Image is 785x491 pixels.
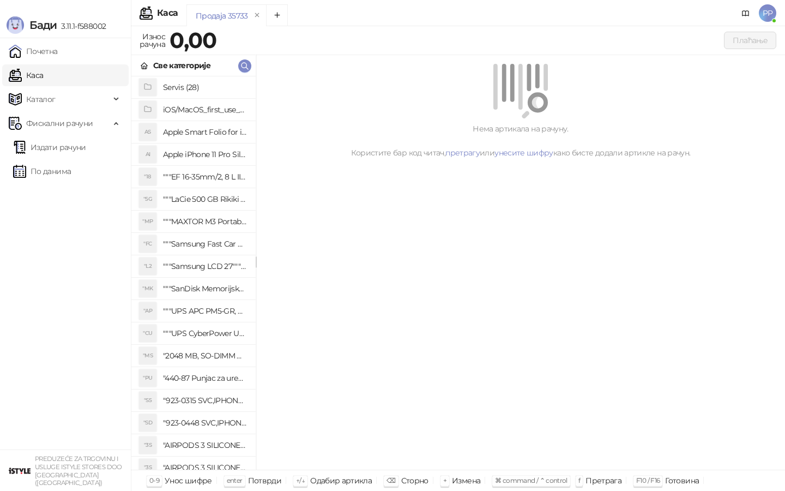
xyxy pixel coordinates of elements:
[163,459,247,476] h4: "AIRPODS 3 SILICONE CASE BLUE"
[139,325,156,342] div: "CU
[163,258,247,275] h4: """Samsung LCD 27"""" C27F390FHUXEN"""
[248,474,282,488] div: Потврди
[495,476,567,484] span: ⌘ command / ⌃ control
[26,112,93,134] span: Фискални рачуни
[163,369,247,387] h4: "440-87 Punjac za uredjaje sa micro USB portom 4/1, Stand."
[165,474,212,488] div: Унос шифре
[585,474,621,488] div: Претрага
[163,79,247,96] h4: Servis (28)
[139,258,156,275] div: "L2
[163,302,247,320] h4: """UPS APC PM5-GR, Essential Surge Arrest,5 utic_nica"""
[163,347,247,364] h4: "2048 MB, SO-DIMM DDRII, 667 MHz, Napajanje 1,8 0,1 V, Latencija CL5"
[57,21,106,31] span: 3.11.1-f588002
[163,392,247,409] h4: "923-0315 SVC,IPHONE 5/5S BATTERY REMOVAL TRAY Držač za iPhone sa kojim se otvara display
[139,392,156,409] div: "S5
[163,325,247,342] h4: """UPS CyberPower UT650EG, 650VA/360W , line-int., s_uko, desktop"""
[157,9,178,17] div: Каса
[163,101,247,118] h4: iOS/MacOS_first_use_assistance (4)
[139,414,156,432] div: "SD
[35,455,122,487] small: PREDUZEĆE ZA TRGOVINU I USLUGE ISTYLE STORES DOO [GEOGRAPHIC_DATA] ([GEOGRAPHIC_DATA])
[578,476,580,484] span: f
[13,136,86,158] a: Издати рачуни
[131,76,256,470] div: grid
[139,190,156,208] div: "5G
[139,146,156,163] div: AI
[737,4,754,22] a: Документација
[139,213,156,230] div: "MP
[29,19,57,32] span: Бади
[149,476,159,484] span: 0-9
[170,27,216,53] strong: 0,00
[163,213,247,230] h4: """MAXTOR M3 Portable 2TB 2.5"""" crni eksterni hard disk HX-M201TCB/GM"""
[139,302,156,320] div: "AP
[163,235,247,253] h4: """Samsung Fast Car Charge Adapter, brzi auto punja_, boja crna"""
[266,4,288,26] button: Add tab
[139,123,156,141] div: AS
[387,476,395,484] span: ⌫
[452,474,480,488] div: Измена
[139,369,156,387] div: "PU
[139,459,156,476] div: "3S
[163,190,247,208] h4: """LaCie 500 GB Rikiki USB 3.0 / Ultra Compact & Resistant aluminum / USB 3.0 / 2.5"""""""
[401,474,428,488] div: Сторно
[724,32,776,49] button: Плаћање
[269,123,772,159] div: Нема артикала на рачуну. Користите бар код читач, или како бисте додали артикле на рачун.
[7,16,24,34] img: Logo
[139,235,156,253] div: "FC
[26,88,56,110] span: Каталог
[139,280,156,297] div: "MK
[153,59,210,71] div: Све категорије
[163,168,247,185] h4: """EF 16-35mm/2, 8 L III USM"""
[494,148,553,158] a: унесите шифру
[227,476,243,484] span: enter
[296,476,305,484] span: ↑/↓
[139,347,156,364] div: "MS
[9,460,31,482] img: 64x64-companyLogo-77b92cf4-9946-4f36-9751-bf7bb5fd2c7d.png
[443,476,446,484] span: +
[196,10,248,22] div: Продаја 35733
[9,40,58,62] a: Почетна
[139,436,156,454] div: "3S
[310,474,372,488] div: Одабир артикла
[163,146,247,163] h4: Apple iPhone 11 Pro Silicone Case - Black
[445,148,480,158] a: претрагу
[163,123,247,141] h4: Apple Smart Folio for iPad mini (A17 Pro) - Sage
[163,414,247,432] h4: "923-0448 SVC,IPHONE,TOURQUE DRIVER KIT .65KGF- CM Šrafciger "
[636,476,660,484] span: F10 / F16
[163,436,247,454] h4: "AIRPODS 3 SILICONE CASE BLACK"
[759,4,776,22] span: PP
[9,64,43,86] a: Каса
[137,29,167,51] div: Износ рачуна
[13,160,71,182] a: По данима
[665,474,699,488] div: Готовина
[250,11,264,20] button: remove
[163,280,247,297] h4: """SanDisk Memorijska kartica 256GB microSDXC sa SD adapterom SDSQXA1-256G-GN6MA - Extreme PLUS, ...
[139,168,156,185] div: "18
